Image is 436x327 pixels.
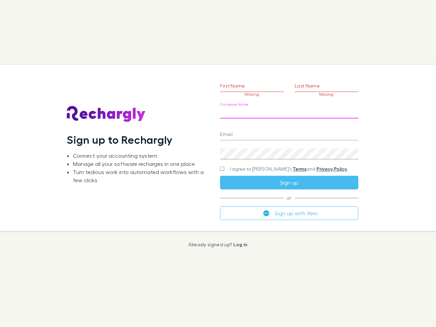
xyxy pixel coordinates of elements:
a: Log in [233,242,248,247]
li: Connect your accounting system [73,152,209,160]
a: Terms [293,166,307,172]
li: Turn tedious work into automated workflows with a few clicks [73,168,209,184]
h1: Sign up to Rechargly [67,133,173,146]
label: Company Name [220,102,249,107]
p: Already signed up? [188,242,247,247]
p: Missing [295,92,358,97]
iframe: Intercom live chat [413,304,429,320]
button: Sign up [220,176,358,189]
a: Privacy Policy. [316,166,347,172]
span: I agree to [PERSON_NAME]’s and [230,166,347,172]
img: Rechargly's Logo [67,106,146,122]
img: Xero's logo [263,210,269,216]
button: Sign up with Xero [220,206,358,220]
p: Missing [220,92,284,97]
li: Manage all your software recharges in one place [73,160,209,168]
